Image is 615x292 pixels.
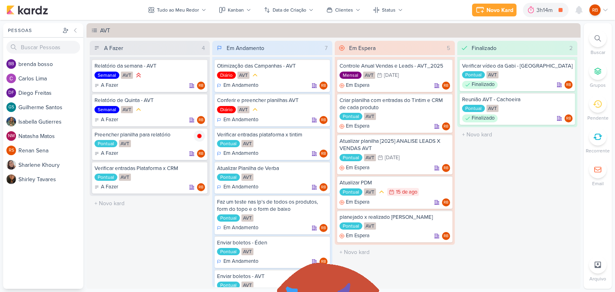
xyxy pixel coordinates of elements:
[322,44,331,52] div: 7
[8,62,14,66] p: bb
[340,72,362,79] div: Mensal
[340,232,370,240] div: Em Espera
[364,113,376,120] div: AVT
[340,82,370,90] div: Em Espera
[197,82,205,90] div: Rogerio Bispo
[217,62,328,70] div: Otimização das Campanhas - AVT
[396,190,417,195] div: 15 de ago
[320,183,328,191] div: Responsável: Rogerio Bispo
[223,150,258,158] p: Em Andamento
[135,106,143,114] div: Prioridade Média
[135,71,143,79] div: Prioridade Alta
[6,27,61,34] div: Pessoas
[592,6,598,14] p: RB
[537,6,555,14] div: 3h14m
[8,91,14,95] p: DF
[340,179,450,186] div: Atualizar PDM
[462,81,498,89] div: Finalizado
[6,102,16,112] div: Guilherme Santos
[217,273,328,280] div: Enviar boletos - AVT
[6,59,16,69] div: brenda bosso
[472,81,494,89] p: Finalizado
[197,116,205,124] div: Rogerio Bispo
[442,232,450,240] div: Responsável: Rogerio Bispo
[217,72,236,79] div: Diário
[94,82,118,90] div: A Fazer
[18,132,83,140] div: N a t a s h a M a t o s
[18,161,83,169] div: S h a r l e n e K h o u r y
[320,258,328,266] div: Rogerio Bispo
[340,62,450,70] div: Controle Anual Vendas e Leads - AVT_2025
[6,74,16,83] img: Carlos Lima
[587,114,609,122] p: Pendente
[321,260,326,264] p: RB
[364,222,376,230] div: AVT
[8,134,15,138] p: NM
[462,62,573,70] div: Verificar vídeo da Gabi - Cachoeira
[217,214,240,222] div: Pontual
[364,154,376,161] div: AVT
[94,165,205,172] div: Verificar entradas Plataforma x CRM
[101,150,118,158] p: A Fazer
[340,188,362,196] div: Pontual
[197,150,205,158] div: Responsável: Rogerio Bispo
[321,186,326,190] p: RB
[8,105,14,110] p: GS
[18,74,83,83] div: C a r l o s L i m a
[6,131,16,141] div: Natasha Matos
[378,188,386,196] div: Prioridade Média
[349,44,376,52] div: Em Espera
[320,224,328,232] div: Rogerio Bispo
[217,165,328,172] div: Atualizar Planilha de Verba
[217,82,258,90] div: Em Andamento
[320,82,328,90] div: Responsável: Rogerio Bispo
[472,114,494,122] p: Finalizado
[6,88,16,98] div: Diego Freitas
[194,130,205,142] img: tracking
[442,164,450,172] div: Rogerio Bispo
[486,6,513,14] div: Novo Kard
[94,116,118,124] div: A Fazer
[462,71,485,78] div: Pontual
[94,150,118,158] div: A Fazer
[320,183,328,191] div: Rogerio Bispo
[119,140,131,147] div: AVT
[442,122,450,130] div: Responsável: Rogerio Bispo
[346,232,370,240] p: Em Espera
[589,275,606,282] p: Arquivo
[119,174,131,181] div: AVT
[472,4,517,16] button: Novo Kard
[217,224,258,232] div: Em Andamento
[18,89,83,97] div: D i e g o F r e i t a s
[6,174,16,184] img: Shirley Tavares
[227,44,264,52] div: Em Andamento
[320,150,328,158] div: Rogerio Bispo
[444,234,448,238] p: RB
[94,72,119,79] div: Semanal
[363,72,375,79] div: AVT
[94,183,118,191] div: A Fazer
[223,183,258,191] p: Em Andamento
[94,62,205,70] div: Relatório da semana - AVT
[321,152,326,156] p: RB
[566,117,571,121] p: RB
[591,49,605,56] p: Buscar
[197,82,205,90] div: Responsável: Rogerio Bispo
[442,82,450,90] div: Rogerio Bispo
[462,114,498,122] div: Finalizado
[321,226,326,230] p: RB
[340,154,362,161] div: Pontual
[197,183,205,191] div: Responsável: Rogerio Bispo
[241,248,253,255] div: AVT
[94,106,119,113] div: Semanal
[100,26,578,35] div: AVT
[199,186,203,190] p: RB
[217,183,258,191] div: Em Andamento
[223,82,258,90] p: Em Andamento
[340,214,450,221] div: planejado x realizado Éden
[486,105,498,112] div: AVT
[565,114,573,122] div: Responsável: Rogerio Bispo
[6,41,80,54] input: Buscar Pessoas
[6,146,16,155] div: Renan Sena
[444,125,448,129] p: RB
